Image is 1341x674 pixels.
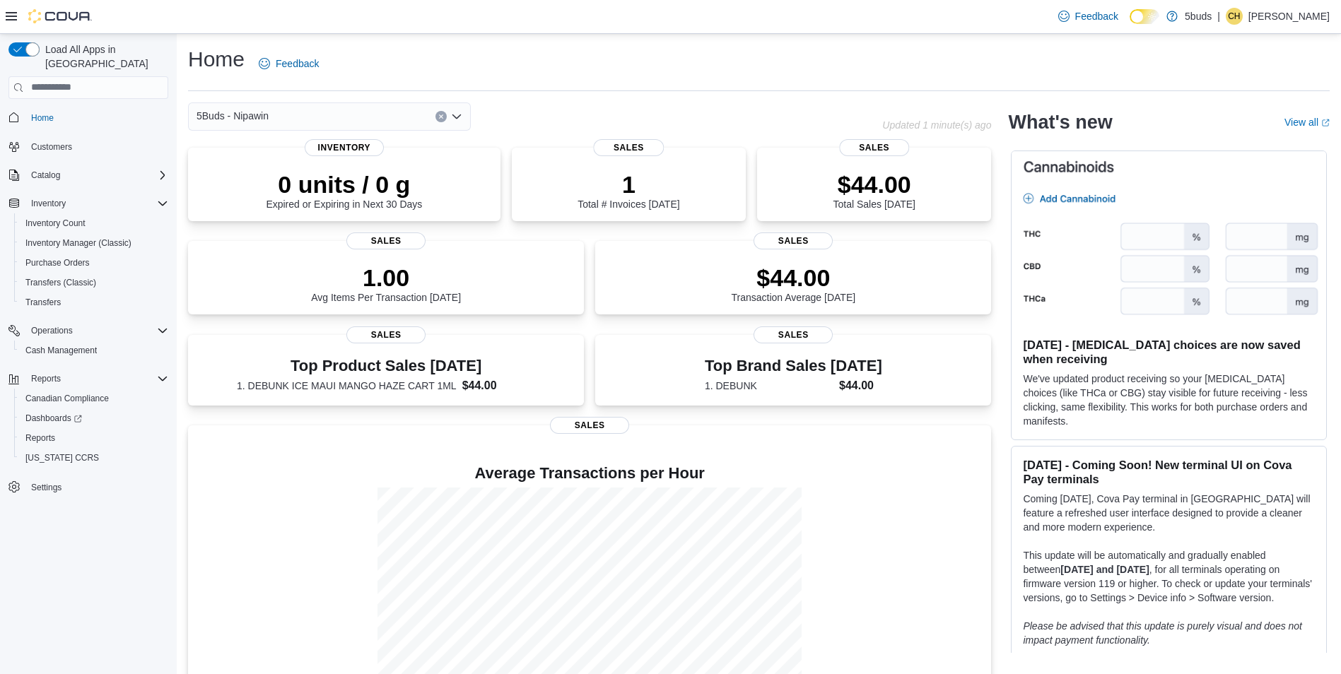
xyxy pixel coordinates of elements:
span: Purchase Orders [25,257,90,268]
span: Cash Management [25,345,97,356]
p: $44.00 [833,170,915,199]
span: Home [25,109,168,126]
p: We've updated product receiving so your [MEDICAL_DATA] choices (like THCa or CBG) stay visible fo... [1023,372,1315,428]
span: Customers [31,141,72,153]
div: Christa Hamata [1226,8,1243,25]
p: | [1217,8,1220,25]
span: Sales [754,232,833,249]
button: Inventory Manager (Classic) [14,233,174,253]
span: 5Buds - Nipawin [197,107,269,124]
span: Reports [20,430,168,447]
button: Customers [3,136,174,157]
button: Catalog [3,165,174,185]
dt: 1. DEBUNK [705,379,833,393]
span: Reports [25,432,55,444]
span: Transfers [20,294,168,311]
a: Purchase Orders [20,254,95,271]
span: Catalog [25,167,168,184]
a: Feedback [1053,2,1124,30]
a: Customers [25,138,78,155]
span: Sales [346,326,426,343]
button: Open list of options [451,111,462,122]
span: Transfers [25,297,61,308]
span: Operations [31,325,73,336]
span: Reports [31,373,61,384]
p: This update will be automatically and gradually enabled between , for all terminals operating on ... [1023,548,1315,605]
h1: Home [188,45,245,73]
h4: Average Transactions per Hour [199,465,980,482]
h3: Top Brand Sales [DATE] [705,357,882,374]
span: Feedback [1075,9,1118,23]
span: Canadian Compliance [20,390,168,407]
span: Sales [754,326,833,343]
p: 0 units / 0 g [266,170,422,199]
button: Settings [3,476,174,497]
span: Inventory Count [25,218,86,229]
span: Dark Mode [1130,24,1130,25]
h3: [DATE] - [MEDICAL_DATA] choices are now saved when receiving [1023,338,1315,366]
h3: [DATE] - Coming Soon! New terminal UI on Cova Pay terminals [1023,458,1315,486]
button: Home [3,107,174,128]
button: Operations [3,321,174,341]
button: [US_STATE] CCRS [14,448,174,468]
span: [US_STATE] CCRS [25,452,99,463]
span: Inventory Count [20,215,168,232]
a: Dashboards [20,410,88,427]
nav: Complex example [8,102,168,534]
button: Canadian Compliance [14,389,174,408]
svg: External link [1321,119,1330,127]
a: Feedback [253,49,324,78]
p: [PERSON_NAME] [1248,8,1330,25]
a: Settings [25,479,67,496]
button: Purchase Orders [14,253,174,273]
span: Home [31,112,54,124]
dd: $44.00 [462,377,536,394]
button: Reports [25,370,66,387]
a: Reports [20,430,61,447]
span: Catalog [31,170,60,181]
a: [US_STATE] CCRS [20,449,105,466]
button: Catalog [25,167,66,184]
button: Inventory [3,194,174,213]
span: Inventory [305,139,384,156]
a: Inventory Count [20,215,91,232]
span: Sales [594,139,664,156]
span: Transfers (Classic) [20,274,168,291]
a: Canadian Compliance [20,390,115,407]
span: Dashboards [25,413,82,424]
div: Transaction Average [DATE] [732,264,856,303]
button: Transfers [14,292,174,312]
span: Inventory [31,198,66,209]
a: Transfers (Classic) [20,274,102,291]
em: Please be advised that this update is purely visual and does not impact payment functionality. [1023,620,1302,646]
div: Expired or Expiring in Next 30 Days [266,170,422,210]
h3: Top Product Sales [DATE] [237,357,535,374]
button: Cash Management [14,341,174,360]
a: Inventory Manager (Classic) [20,235,137,252]
span: Sales [550,417,629,434]
dd: $44.00 [839,377,882,394]
a: Cash Management [20,342,103,359]
span: Dashboards [20,410,168,427]
p: Updated 1 minute(s) ago [882,119,991,131]
span: Canadian Compliance [25,393,109,404]
div: Total # Invoices [DATE] [578,170,679,210]
p: $44.00 [732,264,856,292]
span: Sales [839,139,909,156]
div: Avg Items Per Transaction [DATE] [311,264,461,303]
button: Clear input [435,111,447,122]
span: Purchase Orders [20,254,168,271]
button: Reports [14,428,174,448]
h2: What's new [1008,111,1112,134]
span: Settings [25,478,168,495]
button: Transfers (Classic) [14,273,174,292]
button: Reports [3,369,174,389]
span: Settings [31,482,62,493]
button: Inventory [25,195,71,212]
p: Coming [DATE], Cova Pay terminal in [GEOGRAPHIC_DATA] will feature a refreshed user interface des... [1023,492,1315,534]
span: Feedback [276,57,319,71]
button: Inventory Count [14,213,174,233]
span: Reports [25,370,168,387]
a: Dashboards [14,408,174,428]
p: 1.00 [311,264,461,292]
